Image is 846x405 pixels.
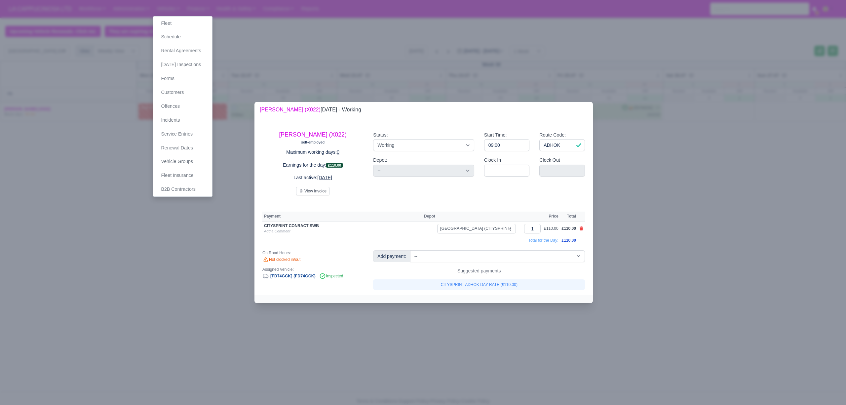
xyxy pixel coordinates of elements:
[156,72,210,86] a: Forms
[156,30,210,44] a: Schedule
[262,148,363,156] p: Maximum working days:
[539,131,566,139] label: Route Code:
[337,149,339,155] u: 0
[319,274,343,278] span: Inspected
[262,274,316,278] a: [FD74GCK] (FD74GCK)
[262,257,363,263] div: Not clocked in/out
[296,187,329,195] button: View Invoice
[262,174,363,182] p: Last active:
[264,229,290,233] a: Add a Comment
[373,250,410,262] div: Add payment:
[264,223,413,228] div: CITYSPRINT CONRACT SWB
[326,163,343,168] span: £110.00
[560,212,578,222] th: Total
[317,175,332,180] u: [DATE]
[156,113,210,127] a: Incidents
[156,58,210,72] a: [DATE] Inspections
[539,156,560,164] label: Clock Out
[422,212,522,222] th: Depot
[562,226,576,231] span: £110.00
[279,131,347,138] a: [PERSON_NAME] (X022)
[484,156,501,164] label: Clock In
[156,127,210,141] a: Service Entries
[156,182,210,196] a: B2B Contractors
[542,222,560,236] td: £110.00
[262,267,363,272] div: Assigned Vehicle:
[156,141,210,155] a: Renewal Dates
[301,140,325,144] small: self-employed
[562,238,576,243] span: £110.00
[156,100,210,113] a: Offences
[156,17,210,30] a: Fleet
[262,212,422,222] th: Payment
[260,106,361,114] div: [DATE] - Working
[484,131,507,139] label: Start Time:
[813,373,846,405] iframe: Chat Widget
[156,44,210,58] a: Rental Agreements
[373,131,388,139] label: Status:
[373,279,585,290] a: CITYSPRINT ADHOK DAY RATE (£110.00)
[156,86,210,100] a: Customers
[262,161,363,169] p: Earnings for the day:
[455,267,504,274] span: Suggested payments
[156,169,210,182] a: Fleet Insurance
[542,212,560,222] th: Price
[262,250,363,256] div: On Road Hours:
[156,155,210,169] a: Vehicle Groups
[260,107,321,112] a: [PERSON_NAME] (X022)
[373,156,387,164] label: Depot:
[528,238,558,243] span: Total for the Day:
